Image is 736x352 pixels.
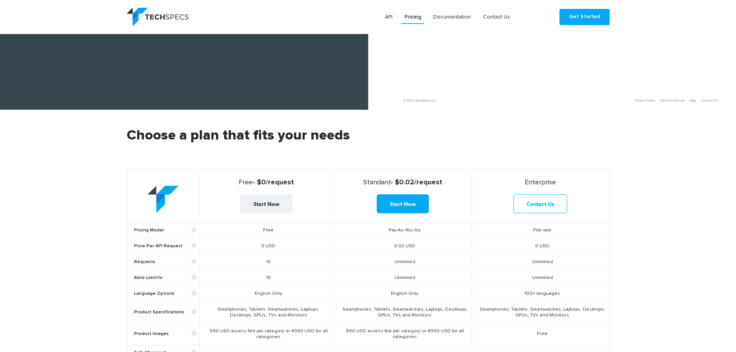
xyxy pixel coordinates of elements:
img: logo [127,8,189,26]
a: Start Now [377,194,429,213]
a: Contact Us [513,194,567,213]
a: Start Now [240,194,292,213]
td: Unlimited [334,270,472,286]
b: Product Images [134,331,196,337]
span: Standard [363,179,391,186]
td: Unlimited [472,254,609,270]
td: English Only [334,286,472,302]
img: table-logo.png [148,186,178,213]
b: Pricing Model [134,228,196,233]
td: 0.02 USD [334,238,472,254]
span: Free [239,179,253,186]
td: 0 USD [472,238,609,254]
h2: Choose a plan that fits your needs [127,129,610,169]
td: 10 [199,270,334,286]
td: 990 USD access fee per category or 4990 USD for all categories [334,323,472,345]
a: Documentation [430,10,474,24]
td: English Only [199,286,334,302]
td: 10 [199,254,334,270]
b: Requests [134,259,196,265]
b: Product Specifications [134,309,196,315]
td: 990 USD access fee per category or 4990 USD for all categories [199,323,334,345]
td: Smartphones, Tablets, Smartwatches, Laptops, Desktops, GPUs, TVs and Monitors [334,302,472,323]
td: Smartphones, Tablets, Smartwatches, Laptops, Desktops, GPUs, TVs and Monitors [472,302,609,323]
a: Contact Us [480,10,513,24]
a: Pricing [401,10,424,24]
td: Free [199,222,334,238]
td: Free [472,323,609,345]
td: Smartphones, Tablets, Smartwatches, Laptops, Desktops, GPUs, TVs and Monitors [199,302,334,323]
span: Enterprise [525,179,556,186]
a: Get Started [559,9,610,25]
strong: - $0.02/request [337,178,468,187]
a: API [382,10,396,24]
td: Unlimited [472,270,609,286]
td: Flat rate [472,222,609,238]
td: Unlimited [334,254,472,270]
b: Language Options [134,291,196,297]
td: 100+ languages [472,286,609,302]
b: Price Per API Request [134,243,196,249]
b: Rate Limit/hr [134,275,196,281]
td: Pay-As-You-Go [334,222,472,238]
strong: - $0/request [203,178,330,187]
td: 0 USD [199,238,334,254]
